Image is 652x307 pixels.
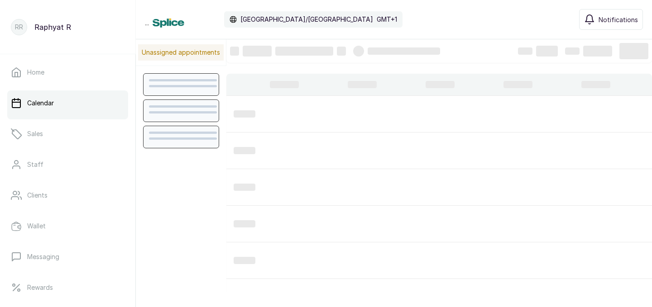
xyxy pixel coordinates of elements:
p: Raphyat R [34,22,71,33]
p: GMT+1 [377,15,397,24]
a: Calendar [7,90,128,116]
div: ... [145,11,403,28]
p: [GEOGRAPHIC_DATA]/[GEOGRAPHIC_DATA] [240,15,373,24]
a: Wallet [7,213,128,239]
p: Messaging [27,252,59,261]
p: Home [27,68,44,77]
p: Unassigned appointments [138,44,224,61]
a: Clients [7,183,128,208]
span: Notifications [599,15,638,24]
a: Sales [7,121,128,146]
p: Sales [27,129,43,138]
p: Staff [27,160,43,169]
p: RR [15,23,23,32]
a: Rewards [7,275,128,300]
p: Rewards [27,283,53,292]
a: Staff [7,152,128,177]
p: Wallet [27,222,46,231]
button: Notifications [579,9,643,30]
a: Home [7,60,128,85]
a: Messaging [7,244,128,269]
p: Clients [27,191,48,200]
p: Calendar [27,99,54,108]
